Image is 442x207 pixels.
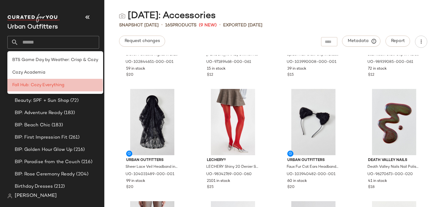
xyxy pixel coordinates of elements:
img: 98342769_060_m [202,89,264,155]
span: $15 [287,72,294,78]
span: UO-97189468-000-061 [206,59,251,65]
span: (204) [75,171,88,178]
span: (72) [69,97,79,104]
div: Products [165,22,196,29]
span: $12 [368,72,374,78]
span: LECHERY Shiny 20 Denier Sheer Tights in Red, Women's at Urban Outfitters [206,164,258,170]
span: $25 [207,185,214,190]
span: Metadata [347,38,375,44]
span: (216) [80,159,92,166]
span: Urban Outfitters [287,158,339,163]
span: 60 in stock [287,178,307,184]
span: Death Valley Nails Nail Polish in Brown at Urban Outfitters [367,164,420,170]
span: Athleisure [15,73,38,80]
span: $18 [368,185,374,190]
span: Sheer Lace Veil Headband in Black, Women's at Urban Outfitters [126,164,178,170]
span: UO-103940482-000-001 [287,172,335,177]
span: 99 in stock [126,178,145,184]
span: $12 [207,72,213,78]
span: $20 [126,185,134,190]
span: (9 New) [199,22,217,29]
p: Exported [DATE] [223,22,262,29]
button: Request changes [119,36,165,47]
span: Bachelor in [GEOGRAPHIC_DATA]: LP [15,85,88,92]
img: 103940482_001_b [282,89,344,155]
span: BIP: Paradise from the Couch [15,159,80,166]
img: 104031489_001_b [121,89,183,155]
span: Death Valley Nails [368,158,420,163]
span: 15 in stock [207,66,226,72]
span: Urban Outfitters [126,158,178,163]
span: (190) [88,85,101,92]
span: (183) [50,122,63,129]
span: 39 in stock [287,66,306,72]
span: 72 in stock [368,66,387,72]
span: (177) [38,73,50,80]
span: Curations [21,60,43,67]
img: svg%3e [119,13,125,19]
span: [PERSON_NAME] [15,192,57,200]
span: (183) [63,109,75,117]
span: UO-103990008-000-001 [287,59,336,65]
span: UO-96270673-000-020 [367,172,413,177]
span: Faux Fur Cat Ears Headband in Black, Women's at Urban Outfitters [287,164,339,170]
button: Metadata [342,36,381,47]
span: UO-104031489-000-001 [126,172,174,177]
span: 165 [165,23,173,28]
span: $20 [126,72,134,78]
button: Report [386,36,410,47]
span: Current Company Name [7,24,58,30]
span: BIP: Adventure Ready [15,109,63,117]
span: Birthday Dresses [15,183,53,190]
span: • [161,21,163,29]
img: svg%3e [7,194,12,198]
span: BIP: Beach Chic [15,122,50,129]
span: 2101 in stock [207,178,230,184]
span: 59 in stock [126,66,145,72]
span: Request changes [124,39,160,44]
div: [DATE]: Accessories [119,10,216,22]
span: Snapshot [DATE] [119,22,159,29]
span: LECHERY® [207,158,259,163]
span: (216) [72,146,85,153]
span: • [219,21,221,29]
span: UO-98342769-000-060 [206,172,252,177]
img: 96270673_020_b [363,89,425,155]
span: $20 [287,185,295,190]
span: BIP: Rose Ceremony Ready [15,171,75,178]
span: 41 in stock [368,178,387,184]
span: BIP: First Impression Fit [15,134,68,141]
img: cfy_white_logo.C9jOOHJF.svg [7,14,60,22]
span: UO-98939085-000-061 [367,59,413,65]
span: (212) [53,183,65,190]
span: BIP: Golden Hour Glow Up [15,146,72,153]
span: (261) [68,134,80,141]
span: Report [391,39,405,44]
span: Beauty: SPF + Sun Shop [15,97,69,104]
span: UO-102844651-000-001 [126,59,173,65]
